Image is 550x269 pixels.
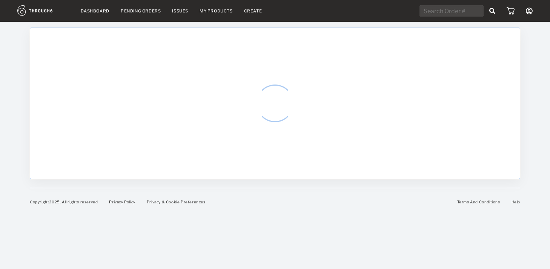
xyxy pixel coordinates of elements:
[507,7,515,15] img: icon_cart.dab5cea1.svg
[109,200,135,204] a: Privacy Policy
[512,200,520,204] a: Help
[419,5,484,17] input: Search Order #
[17,5,69,16] img: logo.1c10ca64.svg
[172,8,188,14] a: Issues
[121,8,161,14] a: Pending Orders
[244,8,262,14] a: Create
[147,200,206,204] a: Privacy & Cookie Preferences
[30,200,98,204] span: Copyright 2025 . All rights reserved
[457,200,500,204] a: Terms And Conditions
[200,8,233,14] a: My Products
[81,8,109,14] a: Dashboard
